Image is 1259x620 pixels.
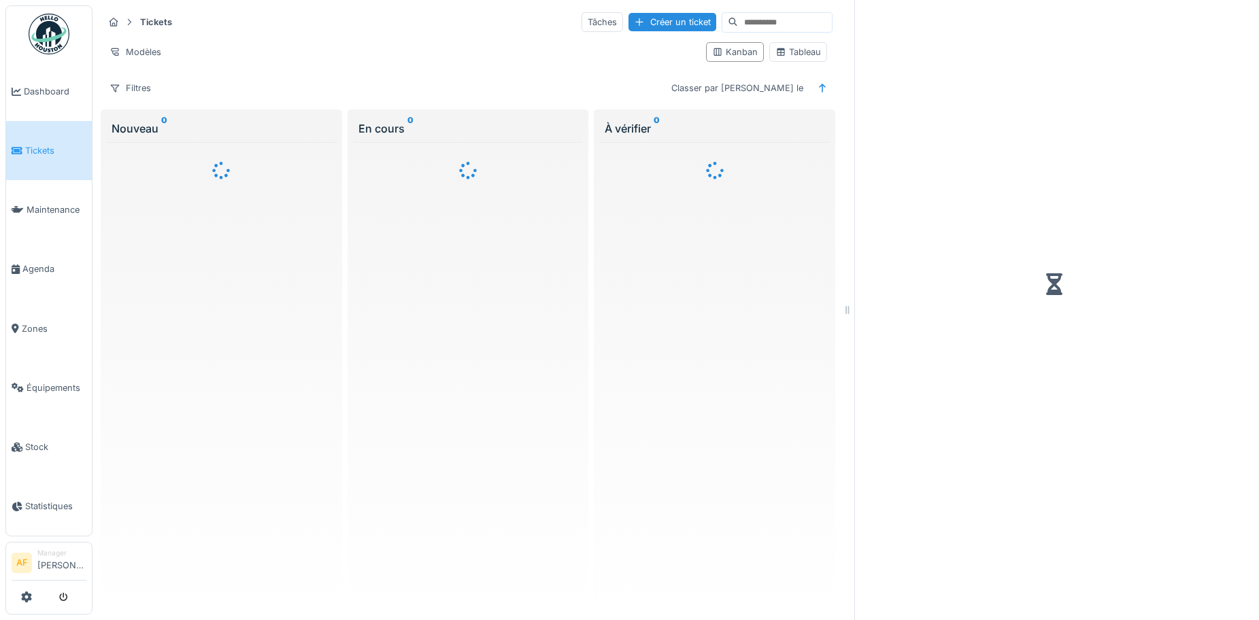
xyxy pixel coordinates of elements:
[25,500,86,513] span: Statistiques
[103,42,167,62] div: Modèles
[654,120,660,137] sup: 0
[6,417,92,477] a: Stock
[24,85,86,98] span: Dashboard
[161,120,167,137] sup: 0
[6,477,92,536] a: Statistiques
[6,121,92,180] a: Tickets
[605,120,824,137] div: À vérifier
[12,553,32,573] li: AF
[6,180,92,239] a: Maintenance
[37,548,86,558] div: Manager
[25,144,86,157] span: Tickets
[407,120,414,137] sup: 0
[775,46,821,58] div: Tableau
[27,203,86,216] span: Maintenance
[25,441,86,453] span: Stock
[358,120,578,137] div: En cours
[22,262,86,275] span: Agenda
[37,548,86,577] li: [PERSON_NAME]
[582,12,623,32] div: Tâches
[29,14,69,54] img: Badge_color-CXgf-gQk.svg
[665,78,809,98] div: Classer par [PERSON_NAME] le
[135,16,178,29] strong: Tickets
[6,299,92,358] a: Zones
[22,322,86,335] span: Zones
[712,46,758,58] div: Kanban
[103,78,157,98] div: Filtres
[6,239,92,298] a: Agenda
[27,381,86,394] span: Équipements
[6,62,92,121] a: Dashboard
[628,13,716,31] div: Créer un ticket
[112,120,331,137] div: Nouveau
[12,548,86,581] a: AF Manager[PERSON_NAME]
[6,358,92,417] a: Équipements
